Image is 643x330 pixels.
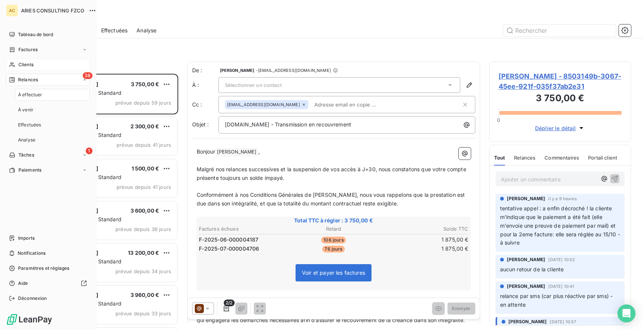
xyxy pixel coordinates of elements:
span: Clients [18,61,33,68]
label: À : [192,81,218,89]
span: prévue depuis 41 jours [117,142,171,148]
span: Tableau de bord [18,31,53,38]
span: Malgré nos relances successives et la suspension de vos accès à J+30, nous constatons que votre c... [197,166,468,181]
span: 2 300,00 € [130,123,159,129]
span: Portail client [588,155,617,161]
span: [PERSON_NAME] [216,148,258,157]
span: Voir et payer les factures [302,269,365,276]
span: prévue depuis 33 jours [115,310,171,316]
span: Conformément à nos Conditions Générales de [PERSON_NAME], nous vous rappelons que la prestation e... [197,192,467,207]
span: [PERSON_NAME] [508,318,547,325]
th: Retard [289,225,378,233]
span: 0 [497,117,500,123]
div: AC [6,5,18,17]
span: À effectuer [18,91,42,98]
span: À venir [18,106,33,113]
span: aucun retour de la cliente [500,266,564,272]
button: Déplier le détail [533,124,587,132]
span: Objet : [192,121,209,128]
span: [PERSON_NAME] [507,256,546,263]
span: Déconnexion [18,295,47,302]
span: 3 600,00 € [130,207,159,214]
span: 76 jours [322,246,344,252]
span: [PERSON_NAME] [220,68,255,73]
label: Cc : [192,101,218,108]
span: relance par sms (car plus réactive par sms) - en attente [500,293,616,308]
span: [PERSON_NAME] [507,283,546,290]
span: Analyse [136,27,156,34]
span: Relances [18,76,38,83]
th: Solde TTC [379,225,469,233]
td: 1 875,00 € [379,236,469,244]
span: prévue depuis 41 jours [117,184,171,190]
span: 1 500,00 € [132,165,159,172]
span: prévue depuis 59 jours [115,100,171,106]
span: 3 750,00 € [131,81,159,87]
span: [PERSON_NAME] - 8503149b-3067-45ee-921f-035f37ab2e31 [499,71,622,91]
span: Bonjour [197,148,215,155]
input: Adresse email en copie ... [311,99,398,110]
span: Factures [18,46,38,53]
img: Logo LeanPay [6,313,53,325]
span: [DATE] 10:41 [548,284,574,289]
span: Total TTC à régler : 3 750,00 € [198,217,470,224]
span: De : [192,67,218,74]
span: Effectuées [101,27,128,34]
span: prévue depuis 34 jours [115,268,171,274]
span: Aide [18,280,28,287]
input: Rechercher [503,24,616,36]
span: Commentaires [544,155,579,161]
td: 1 875,00 € [379,245,469,253]
span: il y a 9 heures [548,196,576,201]
span: 1 [86,148,93,154]
a: Aide [6,277,90,289]
span: Déplier le détail [535,124,576,132]
span: Relances [514,155,535,161]
span: Sélectionner un contact [225,82,282,88]
span: [DOMAIN_NAME] - Transmission en recouvrement [225,121,352,128]
span: , [258,148,260,155]
span: [DATE] 10:57 [550,319,576,324]
span: Tout [494,155,505,161]
span: Imports [18,235,35,242]
span: [DATE] 10:52 [548,257,575,262]
span: prévue depuis 36 jours [115,226,171,232]
span: 13 200,00 € [128,249,159,256]
span: 2/2 [224,300,234,306]
th: Factures échues [199,225,288,233]
span: [EMAIL_ADDRESS][DOMAIN_NAME] [227,102,300,107]
span: Paramètres et réglages [18,265,69,272]
h3: 3 750,00 € [499,91,622,106]
span: Paiements [18,167,41,173]
span: Notifications [18,250,45,257]
div: grid [36,74,178,330]
span: F-2025-06-000004187 [199,236,259,243]
span: - [EMAIL_ADDRESS][DOMAIN_NAME] [256,68,331,73]
span: 3 960,00 € [130,292,159,298]
span: 106 jours [321,237,346,243]
div: Open Intercom Messenger [617,304,635,322]
span: tentative appel : a enfin décroché ! la cliente m'indique que le paiement a été fait (elle m'envo... [500,205,622,246]
span: [PERSON_NAME] [507,195,546,202]
span: Analyse [18,137,35,143]
span: Tâches [18,152,34,158]
button: Envoyer [447,303,475,315]
span: Effectuées [18,122,41,128]
span: 38 [83,72,93,79]
span: F-2025-07-000004706 [199,245,259,252]
span: ARIES CONSULTING FZCO [21,8,84,14]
